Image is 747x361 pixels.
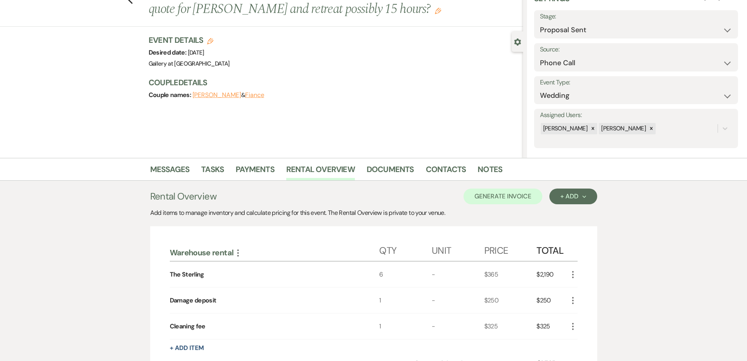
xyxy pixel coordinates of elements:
div: Total [536,237,568,261]
div: Warehouse rental [170,247,380,258]
span: Gallery at [GEOGRAPHIC_DATA] [149,60,230,68]
div: $325 [484,313,537,339]
div: Unit [432,237,484,261]
div: Add items to manage inventory and calculate pricing for this event. The Rental Overview is privat... [150,208,597,218]
div: $325 [536,313,568,339]
button: Generate Invoice [463,189,542,204]
div: $365 [484,262,537,287]
label: Stage: [540,11,732,22]
a: Documents [367,163,414,180]
h3: Event Details [149,35,230,46]
span: & [193,91,264,99]
button: Fiance [245,92,264,98]
span: [DATE] [188,49,204,57]
a: Payments [236,163,274,180]
label: Event Type: [540,77,732,88]
a: Notes [478,163,502,180]
div: - [432,313,484,339]
div: + Add [560,193,586,200]
div: [PERSON_NAME] [599,123,647,134]
div: Damage deposit [170,296,216,305]
h3: Rental Overview [150,189,216,203]
a: Rental Overview [286,163,355,180]
a: Contacts [426,163,466,180]
div: [PERSON_NAME] [541,123,589,134]
div: 1 [379,313,432,339]
h3: Couple Details [149,77,515,88]
button: Close lead details [514,38,521,45]
div: $2,190 [536,262,568,287]
span: Desired date: [149,48,188,57]
span: Couple names: [149,91,193,99]
button: Edit [435,7,441,14]
div: - [432,288,484,313]
button: + Add Item [170,345,204,351]
div: The Sterling [170,270,204,279]
label: Assigned Users: [540,110,732,121]
div: 1 [379,288,432,313]
div: $250 [484,288,537,313]
div: Price [484,237,537,261]
div: - [432,262,484,287]
a: Messages [150,163,190,180]
div: Qty [379,237,432,261]
button: + Add [549,189,597,204]
label: Source: [540,44,732,55]
button: [PERSON_NAME] [193,92,241,98]
div: 6 [379,262,432,287]
div: Cleaning fee [170,322,205,331]
a: Tasks [201,163,224,180]
div: $250 [536,288,568,313]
